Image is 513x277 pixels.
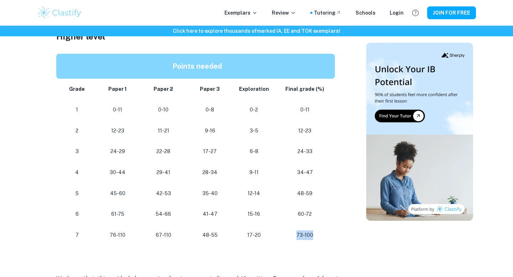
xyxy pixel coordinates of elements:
[172,62,222,70] strong: Points needed
[65,189,89,198] p: 5
[239,189,269,198] p: 12-14
[65,126,89,136] p: 2
[366,43,473,221] img: Thumbnail
[146,105,181,115] p: 0-10
[56,30,341,43] h3: Higher level
[1,27,512,35] h6: Click here to explore thousands of marked IA, EE and TOK exemplars !
[239,86,269,92] strong: Exploration
[192,189,228,198] p: 35-40
[280,189,330,198] p: 48-59
[224,9,258,17] p: Exemplars
[280,230,330,240] p: 73-100
[239,209,269,219] p: 15-16
[427,6,476,19] button: JOIN FOR FREE
[65,209,89,219] p: 6
[146,147,181,156] p: 22-28
[65,105,89,115] p: 1
[390,9,404,17] a: Login
[239,147,269,156] p: 6-8
[192,147,228,156] p: 17-27
[280,105,330,115] p: 0-11
[101,189,135,198] p: 45-60
[101,168,135,177] p: 30-44
[192,168,228,177] p: 28-34
[280,147,330,156] p: 24-33
[65,168,89,177] p: 4
[101,209,135,219] p: 61-75
[239,230,269,240] p: 17-20
[146,168,181,177] p: 29-41
[101,147,135,156] p: 24-29
[280,209,330,219] p: 60-72
[146,230,181,240] p: 67-110
[356,9,375,17] a: Schools
[146,209,181,219] p: 54-66
[108,86,127,92] strong: Paper 1
[101,230,135,240] p: 76-110
[272,9,296,17] p: Review
[101,126,135,136] p: 12-23
[37,6,82,20] img: Clastify logo
[192,230,228,240] p: 48-55
[409,7,421,19] button: Help and Feedback
[69,86,85,92] strong: Grade
[192,105,228,115] p: 0-8
[239,126,269,136] p: 3-5
[280,168,330,177] p: 34-47
[154,86,173,92] strong: Paper 2
[146,189,181,198] p: 42-53
[239,105,269,115] p: 0-2
[101,105,135,115] p: 0-11
[192,126,228,136] p: 9-16
[65,147,89,156] p: 3
[200,86,220,92] strong: Paper 3
[65,230,89,240] p: 7
[314,9,341,17] a: Tutoring
[146,126,181,136] p: 11-21
[285,86,324,92] strong: Final grade (%)
[280,126,330,136] p: 12-23
[239,168,269,177] p: 9-11
[192,209,228,219] p: 41-47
